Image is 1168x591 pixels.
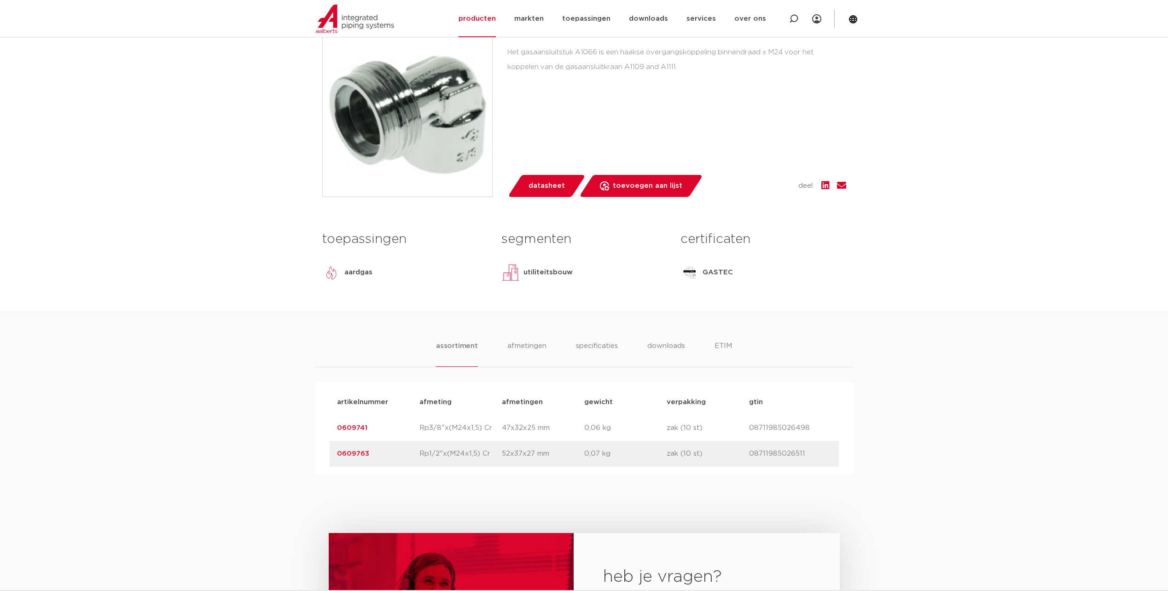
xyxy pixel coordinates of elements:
span: datasheet [529,179,565,193]
p: utiliteitsbouw [523,267,573,278]
p: 47x32x25 mm [502,423,584,434]
a: datasheet [507,175,586,197]
img: GASTEC [680,263,699,282]
p: 08711985026511 [749,448,831,459]
span: deel: [798,180,814,191]
h3: certificaten [680,230,846,249]
h3: segmenten [501,230,667,249]
h3: toepassingen [322,230,488,249]
p: afmeting [419,397,502,408]
div: Het gasaansluitstuk A1066 is een haakse overgangskoppeling binnendraad x M24 voor het koppelen va... [507,45,846,75]
img: aardgas [322,263,341,282]
a: 0609763 [337,450,369,457]
h2: heb je vragen? [603,566,810,588]
img: utiliteitsbouw [501,263,520,282]
li: downloads [647,341,685,367]
li: assortiment [436,341,478,367]
li: ETIM [715,341,732,367]
span: toevoegen aan lijst [613,179,682,193]
p: Rp3/8"x(M24x1,5) Cr [419,423,502,434]
p: gewicht [584,397,667,408]
p: artikelnummer [337,397,419,408]
li: specificaties [576,341,618,367]
p: 0,06 kg [584,423,667,434]
p: zak (10 st) [667,448,749,459]
p: aardgas [344,267,372,278]
p: Rp1/2"x(M24x1,5) Cr [419,448,502,459]
img: Product Image for VSH aansluitstuk haaks (binnendraad x buitendraad) [323,27,492,197]
p: gtin [749,397,831,408]
p: GASTEC [703,267,733,278]
p: 52x37x27 mm [502,448,584,459]
p: verpakking [667,397,749,408]
p: 08711985026498 [749,423,831,434]
p: afmetingen [502,397,584,408]
p: zak (10 st) [667,423,749,434]
a: 0609741 [337,424,367,431]
li: afmetingen [507,341,546,367]
p: 0,07 kg [584,448,667,459]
